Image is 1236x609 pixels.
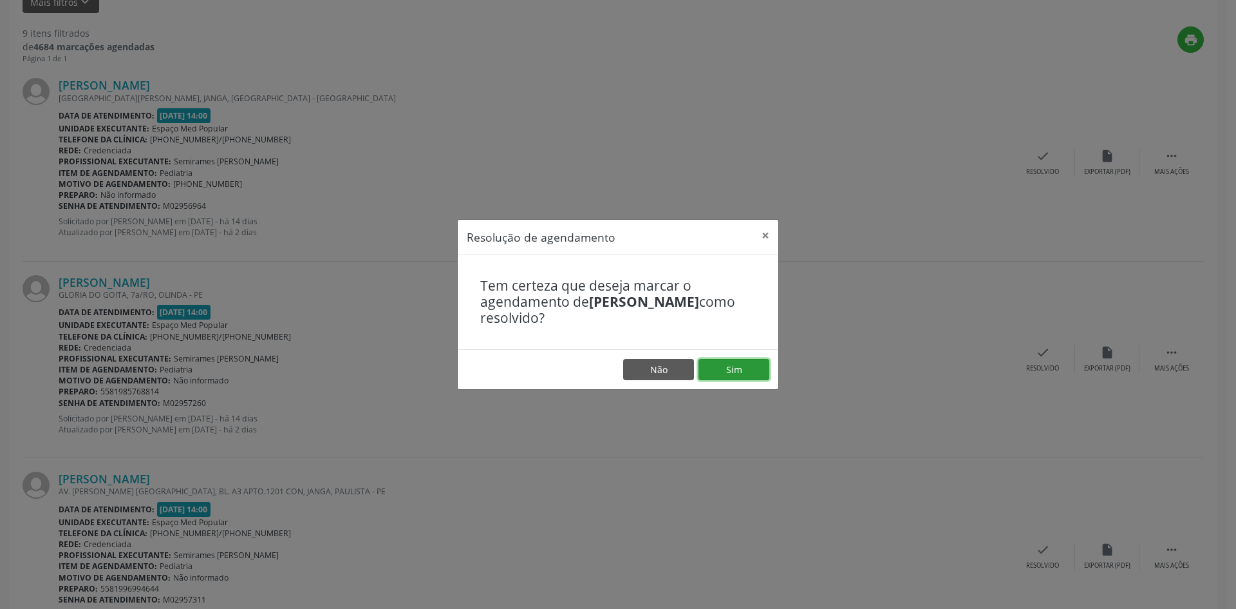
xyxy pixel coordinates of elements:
[467,229,615,246] h5: Resolução de agendamento
[623,359,694,381] button: Não
[480,278,756,327] h4: Tem certeza que deseja marcar o agendamento de como resolvido?
[589,293,699,311] b: [PERSON_NAME]
[698,359,769,381] button: Sim
[753,220,778,251] button: Close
